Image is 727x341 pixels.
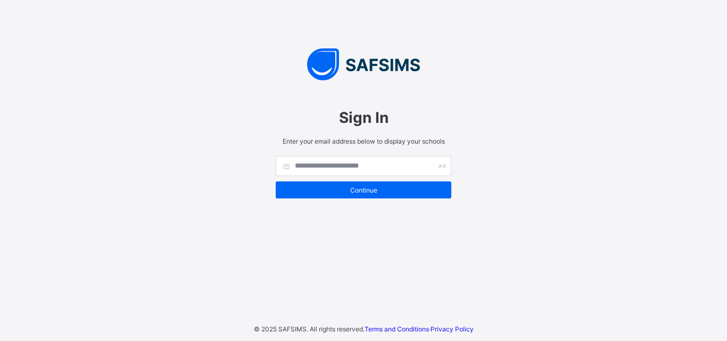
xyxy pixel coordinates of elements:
[365,325,429,333] a: Terms and Conditions
[365,325,474,333] span: ·
[265,48,462,80] img: SAFSIMS Logo
[276,137,451,145] span: Enter your email address below to display your schools
[276,109,451,127] span: Sign In
[284,186,443,194] span: Continue
[431,325,474,333] a: Privacy Policy
[254,325,365,333] span: © 2025 SAFSIMS. All rights reserved.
